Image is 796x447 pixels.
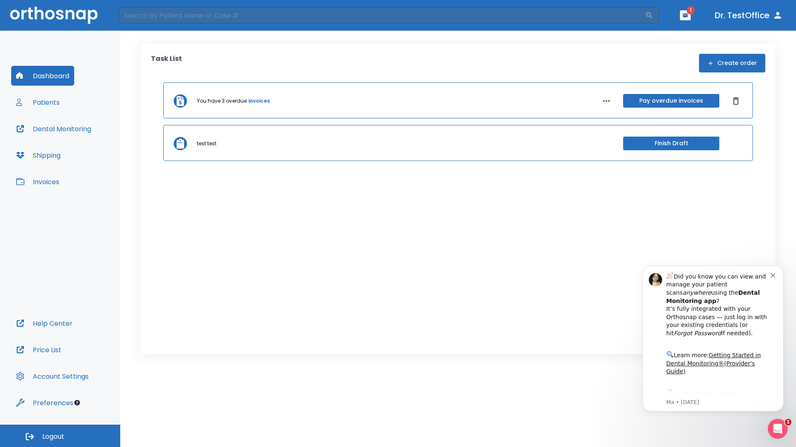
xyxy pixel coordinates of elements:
[687,6,695,14] span: 1
[197,140,216,147] p: test test
[785,419,791,425] span: 1
[11,145,66,165] button: Shipping
[11,366,94,386] button: Account Settings
[11,172,64,192] button: Invoices
[73,399,81,406] div: Tooltip anchor
[119,7,645,24] input: Search by Patient Name or Case #
[36,140,141,148] p: Message from Ma, sent 5w ago
[11,393,78,413] button: Preferences
[141,13,147,19] button: Dismiss notification
[623,137,719,150] button: Finish Draft
[711,8,786,23] button: Dr. TestOffice
[36,130,141,172] div: Download the app: | ​ Let us know if you need help getting started!
[768,419,788,439] iframe: Intercom live chat
[151,54,182,72] p: Task List
[10,7,98,24] img: Orthosnap
[699,54,765,72] button: Create order
[11,92,65,112] button: Patients
[11,66,74,86] button: Dashboard
[729,94,743,108] button: Dismiss
[11,340,66,360] button: Price List
[623,94,719,108] button: Pay overdue invoices
[630,258,796,416] iframe: Intercom notifications message
[197,97,247,105] p: You have 3 overdue
[248,97,270,105] a: invoices
[36,132,110,147] a: App Store
[11,119,96,139] button: Dental Monitoring
[11,313,78,333] button: Help Center
[42,432,64,441] span: Logout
